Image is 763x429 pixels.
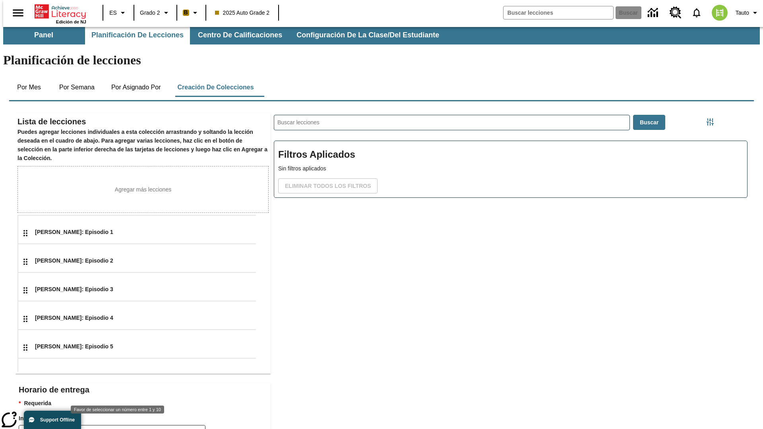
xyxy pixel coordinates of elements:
[17,243,275,277] div: Press Up or Down arrow key to change lessons order, 2 de 16
[274,115,629,130] input: Buscar lecciones
[24,411,81,429] button: Support Offline
[198,31,282,40] span: Centro de calificaciones
[35,4,86,19] a: Portada
[3,24,760,44] div: Subbarra de navegación
[17,301,275,334] div: Press Up or Down arrow key to change lessons order, 4 de 16
[19,215,32,251] div: Lección arrastrable: Elena Menope: Episodio 1
[53,78,101,97] button: Por semana
[9,78,49,97] button: Por mes
[17,128,269,163] h6: Puedes agregar lecciones individuales a esta colección arrastrando y soltando la lección deseada ...
[105,78,167,97] button: Por asignado por
[6,1,30,25] button: Abrir el menú lateral
[712,5,728,21] img: avatar image
[35,285,256,294] div: [PERSON_NAME]: Episodio 3
[40,417,75,423] span: Support Offline
[278,145,743,164] h2: Filtros Aplicados
[109,9,117,17] span: ES
[707,2,732,23] button: Escoja un nuevo avatar
[290,25,445,44] button: Configuración de la clase/del estudiante
[19,358,32,394] div: Lección arrastrable: Elena Menope: Episodio 6
[35,342,256,351] div: [PERSON_NAME]: Episodio 5
[17,213,256,372] div: grid
[504,6,613,19] input: Buscar campo
[19,272,32,308] div: Lección arrastrable: Elena Menope: Episodio 3
[19,301,32,337] div: Lección arrastrable: Elena Menope: Episodio 4
[106,6,131,20] button: Lenguaje: ES, Selecciona un idioma
[35,314,256,322] div: [PERSON_NAME]: Episodio 4
[665,2,686,23] a: Centro de recursos, Se abrirá en una pestaña nueva.
[140,9,160,17] span: Grado 2
[137,6,174,20] button: Grado: Grado 2, Elige un grado
[17,329,275,363] div: Press Up or Down arrow key to change lessons order, 5 de 16
[278,164,743,173] p: Sin filtros aplicados
[296,31,439,40] span: Configuración de la clase/del estudiante
[19,244,32,280] div: Lección arrastrable: Elena Menope: Episodio 2
[35,371,256,379] div: [PERSON_NAME]: Episodio 6
[4,25,83,44] button: Panel
[171,78,260,97] button: Creación de colecciones
[71,406,164,414] div: Favor de seleccionar un número entre 1 y 10
[215,9,270,17] span: 2025 Auto Grade 2
[274,141,748,198] div: Filtros Aplicados
[17,272,275,306] div: Press Up or Down arrow key to change lessons order, 3 de 16
[643,2,665,24] a: Centro de información
[192,25,289,44] button: Centro de calificaciones
[35,228,256,236] div: [PERSON_NAME]: Episodio 1
[19,330,32,365] div: Lección arrastrable: Elena Menope: Episodio 5
[19,383,271,396] h2: Horario de entrega
[91,31,184,40] span: Planificación de lecciones
[35,3,86,24] div: Portada
[35,257,256,265] div: [PERSON_NAME]: Episodio 2
[3,53,760,68] h1: Planificación de lecciones
[34,31,53,40] span: Panel
[180,6,203,20] button: Boost El color de la clase es anaranjado claro. Cambiar el color de la clase.
[17,215,275,249] div: Press Up or Down arrow key to change lessons order, 1 de 16
[3,25,446,44] div: Subbarra de navegación
[736,9,749,17] span: Tauto
[184,8,188,17] span: B
[732,6,763,20] button: Perfil/Configuración
[19,399,271,408] p: Requerida
[56,19,86,24] span: Edición de NJ
[17,115,269,128] h2: Lista de lecciones
[633,115,665,130] button: Buscar
[85,25,190,44] button: Planificación de lecciones
[702,114,718,130] button: Menú lateral de filtros
[17,358,275,392] div: Press Up or Down arrow key to change lessons order, 6 de 16
[115,186,171,194] p: Agregar más lecciones
[686,2,707,23] a: Notificaciones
